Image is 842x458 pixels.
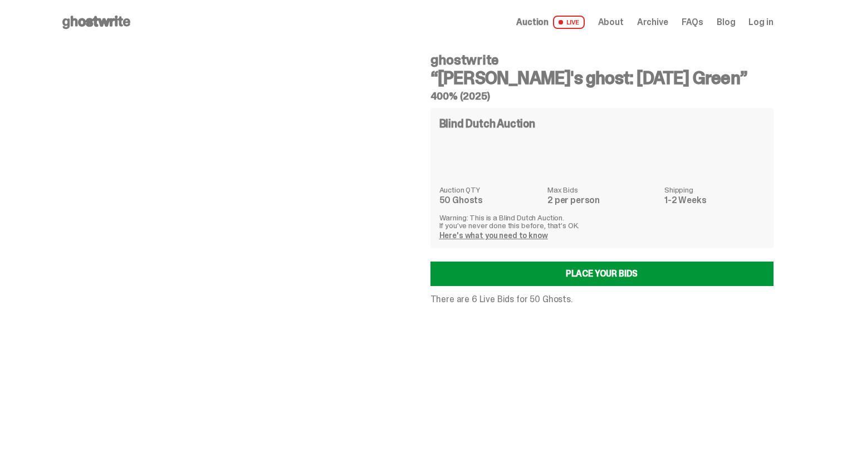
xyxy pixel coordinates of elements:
[717,18,735,27] a: Blog
[430,295,774,304] p: There are 6 Live Bids for 50 Ghosts.
[516,18,549,27] span: Auction
[553,16,585,29] span: LIVE
[439,214,765,229] p: Warning: This is a Blind Dutch Auction. If you’ve never done this before, that’s OK.
[430,262,774,286] a: Place your Bids
[664,196,764,205] dd: 1-2 Weeks
[682,18,703,27] a: FAQs
[748,18,773,27] a: Log in
[598,18,624,27] a: About
[439,186,541,194] dt: Auction QTY
[547,196,658,205] dd: 2 per person
[430,69,774,87] h3: “[PERSON_NAME]'s ghost: [DATE] Green”
[547,186,658,194] dt: Max Bids
[664,186,764,194] dt: Shipping
[516,16,584,29] a: Auction LIVE
[439,196,541,205] dd: 50 Ghosts
[439,118,535,129] h4: Blind Dutch Auction
[637,18,668,27] a: Archive
[430,53,774,67] h4: ghostwrite
[439,230,548,240] a: Here's what you need to know
[430,91,774,101] h5: 400% (2025)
